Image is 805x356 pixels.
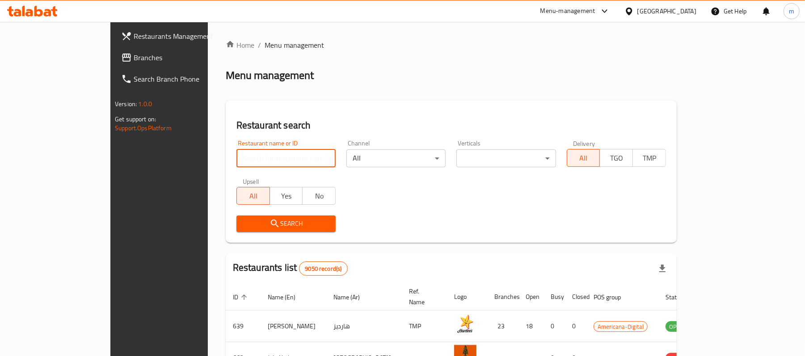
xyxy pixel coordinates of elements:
[306,190,332,203] span: No
[632,149,666,167] button: TMP
[454,313,476,335] img: Hardee's
[518,310,544,342] td: 18
[487,310,518,342] td: 23
[236,215,336,232] button: Search
[594,322,647,332] span: Americana-Digital
[565,310,586,342] td: 0
[265,40,324,50] span: Menu management
[567,149,600,167] button: All
[594,292,632,302] span: POS group
[240,190,266,203] span: All
[402,310,447,342] td: TMP
[409,286,436,307] span: Ref. Name
[599,149,633,167] button: TGO
[233,292,250,302] span: ID
[333,292,371,302] span: Name (Ar)
[134,31,238,41] span: Restaurants Management
[115,98,137,110] span: Version:
[115,122,172,134] a: Support.OpsPlatform
[274,190,299,203] span: Yes
[573,140,595,146] label: Delivery
[571,152,597,165] span: All
[243,178,259,184] label: Upsell
[652,258,673,279] div: Export file
[565,283,586,310] th: Closed
[666,322,687,332] span: OPEN
[233,261,348,276] h2: Restaurants list
[134,52,238,63] span: Branches
[447,283,487,310] th: Logo
[236,119,666,132] h2: Restaurant search
[540,6,595,17] div: Menu-management
[236,187,270,205] button: All
[637,6,696,16] div: [GEOGRAPHIC_DATA]
[226,40,677,50] nav: breadcrumb
[326,310,402,342] td: هارديز
[789,6,794,16] span: m
[299,265,347,273] span: 9050 record(s)
[138,98,152,110] span: 1.0.0
[258,40,261,50] li: /
[544,283,565,310] th: Busy
[302,187,336,205] button: No
[115,113,156,125] span: Get support on:
[544,310,565,342] td: 0
[636,152,662,165] span: TMP
[518,283,544,310] th: Open
[346,149,446,167] div: All
[487,283,518,310] th: Branches
[456,149,556,167] div: ​
[270,187,303,205] button: Yes
[666,292,695,302] span: Status
[244,218,329,229] span: Search
[114,47,245,68] a: Branches
[268,292,307,302] span: Name (En)
[114,68,245,90] a: Search Branch Phone
[299,261,347,276] div: Total records count
[134,74,238,84] span: Search Branch Phone
[236,149,336,167] input: Search for restaurant name or ID..
[226,68,314,83] h2: Menu management
[114,25,245,47] a: Restaurants Management
[603,152,629,165] span: TGO
[261,310,326,342] td: [PERSON_NAME]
